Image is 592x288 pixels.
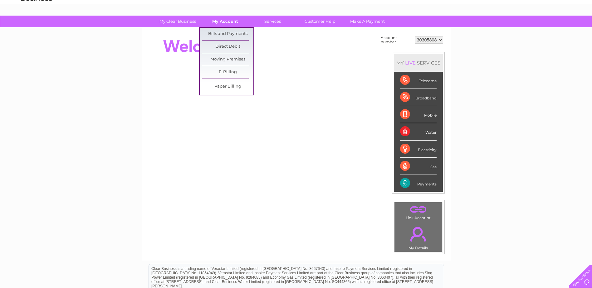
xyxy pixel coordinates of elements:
[400,141,437,158] div: Electricity
[379,34,413,46] td: Account number
[396,223,441,245] a: .
[400,175,437,192] div: Payments
[202,41,253,53] a: Direct Debit
[21,16,52,35] img: logo.png
[400,158,437,175] div: Gas
[199,16,251,27] a: My Account
[515,26,534,31] a: Telecoms
[247,16,298,27] a: Services
[404,60,417,66] div: LIVE
[396,204,441,215] a: .
[149,3,444,30] div: Clear Business is a trading name of Verastar Limited (registered in [GEOGRAPHIC_DATA] No. 3667643...
[202,53,253,66] a: Moving Premises
[394,222,443,252] td: My Details
[152,16,203,27] a: My Clear Business
[400,72,437,89] div: Telecoms
[538,26,547,31] a: Blog
[571,26,586,31] a: Log out
[394,54,443,72] div: MY SERVICES
[294,16,346,27] a: Customer Help
[550,26,566,31] a: Contact
[400,123,437,140] div: Water
[482,26,494,31] a: Water
[498,26,511,31] a: Energy
[202,66,253,79] a: E-Billing
[202,28,253,40] a: Bills and Payments
[202,80,253,93] a: Paper Billing
[394,202,443,222] td: Link Account
[474,3,517,11] a: 0333 014 3131
[400,89,437,106] div: Broadband
[400,106,437,123] div: Mobile
[342,16,393,27] a: Make A Payment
